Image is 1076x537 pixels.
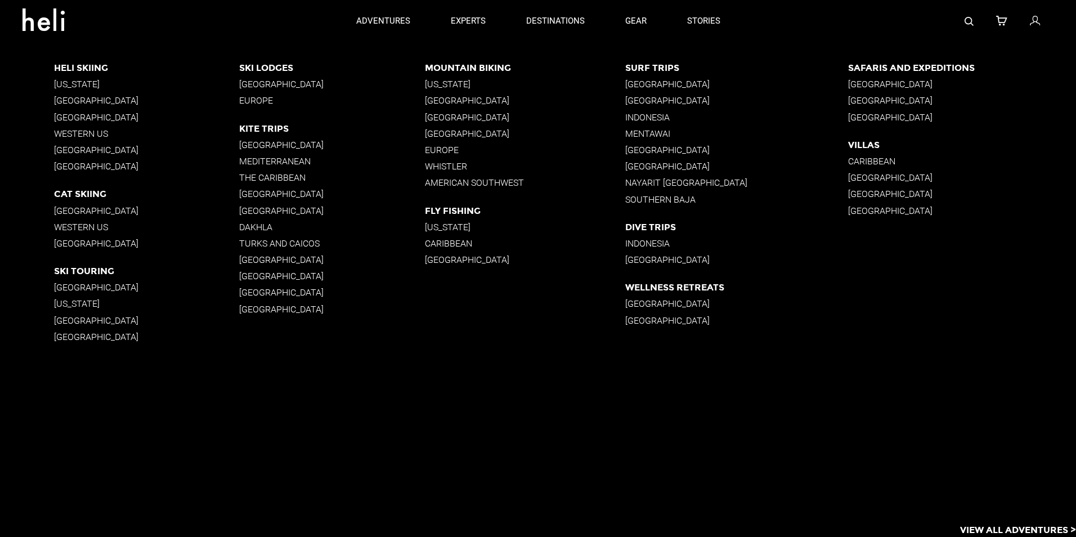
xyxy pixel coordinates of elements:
[239,140,425,150] p: [GEOGRAPHIC_DATA]
[54,222,240,232] p: Western US
[625,222,849,232] p: Dive Trips
[848,205,1076,216] p: [GEOGRAPHIC_DATA]
[425,177,625,188] p: American Southwest
[54,205,240,216] p: [GEOGRAPHIC_DATA]
[625,194,849,205] p: Southern Baja
[54,145,240,155] p: [GEOGRAPHIC_DATA]
[239,271,425,281] p: [GEOGRAPHIC_DATA]
[239,222,425,232] p: Dakhla
[625,282,849,293] p: Wellness Retreats
[625,298,849,309] p: [GEOGRAPHIC_DATA]
[54,238,240,249] p: [GEOGRAPHIC_DATA]
[239,304,425,315] p: [GEOGRAPHIC_DATA]
[848,140,1076,150] p: Villas
[425,128,625,139] p: [GEOGRAPHIC_DATA]
[54,315,240,326] p: [GEOGRAPHIC_DATA]
[526,15,585,27] p: destinations
[848,79,1076,89] p: [GEOGRAPHIC_DATA]
[239,95,425,106] p: Europe
[960,524,1076,537] p: View All Adventures >
[425,112,625,123] p: [GEOGRAPHIC_DATA]
[965,17,974,26] img: search-bar-icon.svg
[848,172,1076,183] p: [GEOGRAPHIC_DATA]
[425,145,625,155] p: Europe
[848,189,1076,199] p: [GEOGRAPHIC_DATA]
[625,315,849,326] p: [GEOGRAPHIC_DATA]
[425,62,625,73] p: Mountain Biking
[848,95,1076,106] p: [GEOGRAPHIC_DATA]
[239,156,425,167] p: Mediterranean
[54,189,240,199] p: Cat Skiing
[625,62,849,73] p: Surf Trips
[239,62,425,73] p: Ski Lodges
[425,79,625,89] p: [US_STATE]
[239,79,425,89] p: [GEOGRAPHIC_DATA]
[425,161,625,172] p: Whistler
[239,287,425,298] p: [GEOGRAPHIC_DATA]
[54,62,240,73] p: Heli Skiing
[54,298,240,309] p: [US_STATE]
[239,254,425,265] p: [GEOGRAPHIC_DATA]
[425,205,625,216] p: Fly Fishing
[239,205,425,216] p: [GEOGRAPHIC_DATA]
[848,62,1076,73] p: Safaris and Expeditions
[425,254,625,265] p: [GEOGRAPHIC_DATA]
[425,222,625,232] p: [US_STATE]
[239,172,425,183] p: The Caribbean
[54,128,240,139] p: Western US
[54,332,240,342] p: [GEOGRAPHIC_DATA]
[425,95,625,106] p: [GEOGRAPHIC_DATA]
[425,238,625,249] p: Caribbean
[625,145,849,155] p: [GEOGRAPHIC_DATA]
[356,15,410,27] p: adventures
[625,177,849,188] p: Nayarit [GEOGRAPHIC_DATA]
[625,254,849,265] p: [GEOGRAPHIC_DATA]
[54,95,240,106] p: [GEOGRAPHIC_DATA]
[625,238,849,249] p: Indonesia
[848,112,1076,123] p: [GEOGRAPHIC_DATA]
[54,112,240,123] p: [GEOGRAPHIC_DATA]
[625,95,849,106] p: [GEOGRAPHIC_DATA]
[239,238,425,249] p: Turks and Caicos
[848,156,1076,167] p: Caribbean
[451,15,486,27] p: experts
[54,161,240,172] p: [GEOGRAPHIC_DATA]
[54,282,240,293] p: [GEOGRAPHIC_DATA]
[54,266,240,276] p: Ski Touring
[625,128,849,139] p: Mentawai
[625,112,849,123] p: Indonesia
[625,161,849,172] p: [GEOGRAPHIC_DATA]
[239,123,425,134] p: Kite Trips
[54,79,240,89] p: [US_STATE]
[625,79,849,89] p: [GEOGRAPHIC_DATA]
[239,189,425,199] p: [GEOGRAPHIC_DATA]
